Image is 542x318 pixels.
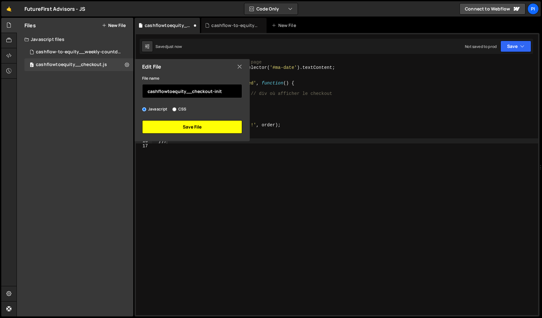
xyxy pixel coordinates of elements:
button: Code Only [244,3,298,15]
div: 17 [136,143,152,149]
a: 🤙 [1,1,17,17]
div: New File [272,22,298,29]
div: cashflow-to-equity__weekly-countdown.js [36,49,123,55]
button: New File [102,23,126,28]
a: Connect to Webflow [459,3,525,15]
label: Javascript [142,106,168,112]
div: FutureFirst Advisors - JS [24,5,85,13]
div: 16769/45824.js [24,46,135,58]
div: cashflowtoequity__checkout.js [36,62,107,68]
input: Name [142,84,242,98]
label: CSS [172,106,186,112]
a: Pi [527,3,539,15]
input: CSS [172,107,176,111]
label: File name [142,75,159,82]
span: 0 [30,63,34,68]
button: Save [500,41,531,52]
input: Javascript [142,107,146,111]
h2: Files [24,22,36,29]
button: Save File [142,120,242,134]
div: Saved [155,44,182,49]
div: Not saved to prod [465,44,497,49]
h2: Edit File [142,63,161,70]
div: just now [167,44,182,49]
div: cashflowtoequity__checkout.js [145,22,192,29]
div: Javascript files [17,33,133,46]
div: cashflow-to-equity__weekly-countdown.js [211,22,259,29]
div: 16769/47087.js [24,58,133,71]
